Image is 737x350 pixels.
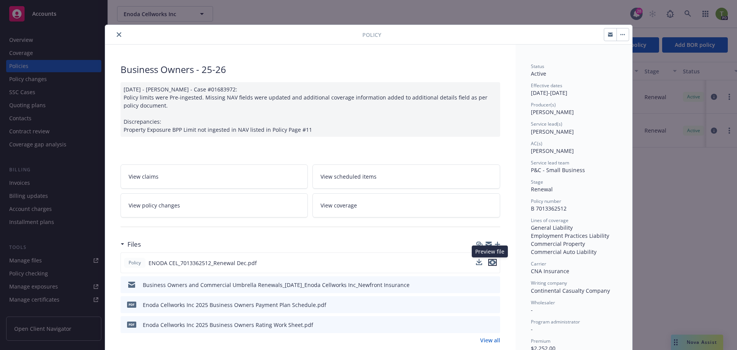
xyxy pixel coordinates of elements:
span: Policy [127,259,142,266]
span: [PERSON_NAME] [531,147,574,154]
span: Lines of coverage [531,217,568,224]
span: Service lead team [531,159,569,166]
span: Policy number [531,198,561,204]
span: P&C - Small Business [531,166,585,174]
a: View policy changes [121,193,308,217]
div: Employment Practices Liability [531,232,617,240]
span: CNA Insurance [531,267,569,275]
span: Premium [531,338,550,344]
span: - [531,325,533,333]
div: Commercial Auto Liability [531,248,617,256]
div: Preview file [472,245,508,257]
span: View scheduled items [321,173,377,181]
span: ENODA CEL_7013362512_Renewal Dec.pdf [149,259,257,267]
span: B 7013362512 [531,205,567,212]
span: pdf [127,322,136,327]
button: preview file [490,321,497,329]
button: download file [476,259,482,267]
div: Business Owners and Commercial Umbrella Renewals_[DATE]_Enoda Cellworks Inc_Newfront Insurance [143,281,410,289]
div: Commercial Property [531,240,617,248]
div: [DATE] - [DATE] [531,82,617,97]
div: Enoda Cellworks Inc 2025 Business Owners Payment Plan Schedule.pdf [143,301,326,309]
span: Status [531,63,544,70]
a: View coverage [312,193,500,217]
span: Active [531,70,546,77]
button: download file [478,321,484,329]
span: AC(s) [531,140,542,147]
button: preview file [490,281,497,289]
span: Renewal [531,186,553,193]
span: Producer(s) [531,101,556,108]
button: close [114,30,124,39]
h3: Files [127,239,141,249]
span: - [531,306,533,314]
button: download file [478,281,484,289]
span: Service lead(s) [531,121,562,127]
span: Continental Casualty Company [531,287,610,294]
a: View scheduled items [312,164,500,189]
button: preview file [490,301,497,309]
span: Effective dates [531,82,562,89]
div: [DATE] - [PERSON_NAME] - Case #01683972: Policy limits were Pre-ingested. Missing NAV fields were... [121,82,500,137]
span: View policy changes [129,201,180,209]
span: Program administrator [531,318,580,325]
span: View coverage [321,201,357,209]
span: Stage [531,179,543,185]
span: pdf [127,302,136,307]
a: View claims [121,164,308,189]
span: [PERSON_NAME] [531,128,574,135]
a: View all [480,336,500,344]
span: [PERSON_NAME] [531,108,574,116]
button: download file [478,301,484,309]
span: Policy [362,31,381,39]
button: preview file [488,259,497,267]
div: General Liability [531,224,617,232]
div: Business Owners - 25-26 [121,63,500,76]
span: Carrier [531,260,546,267]
div: Files [121,239,141,249]
span: Wholesaler [531,299,555,306]
button: preview file [488,259,497,266]
button: download file [476,259,482,265]
div: Enoda Cellworks Inc 2025 Business Owners Rating Work Sheet.pdf [143,321,313,329]
span: Writing company [531,280,567,286]
span: View claims [129,173,159,181]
